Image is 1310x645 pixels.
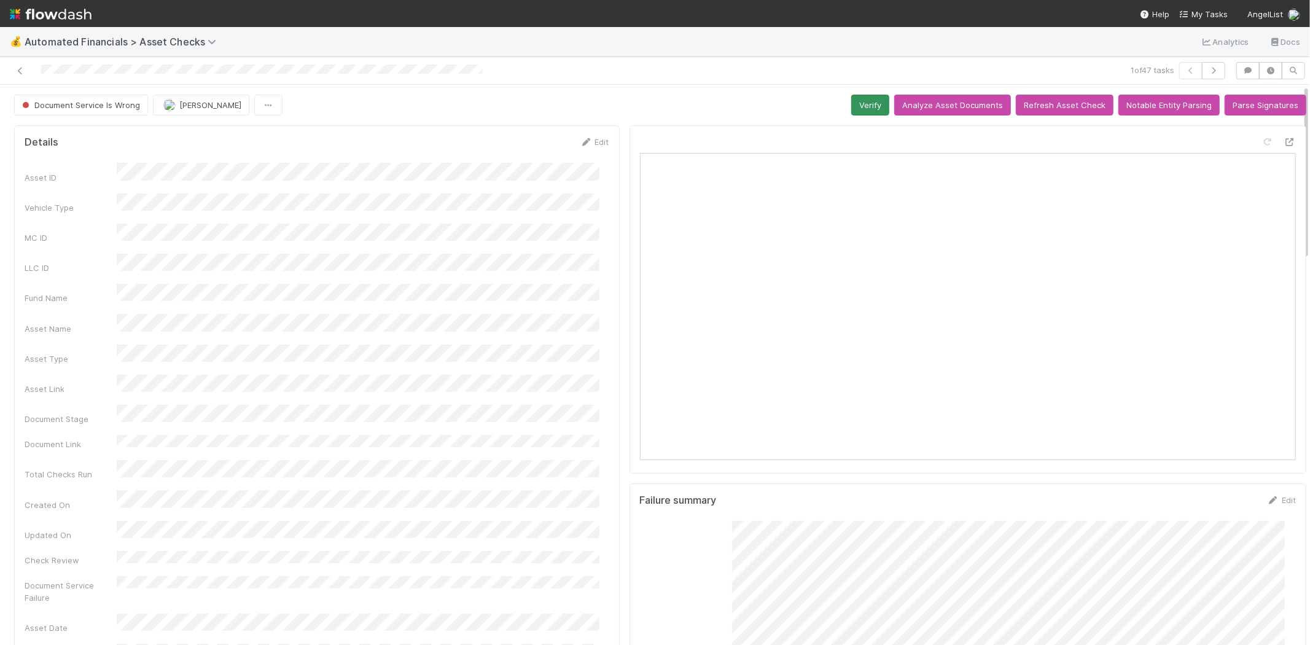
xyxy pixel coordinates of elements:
a: Edit [580,137,609,147]
a: My Tasks [1179,8,1228,20]
span: Automated Financials > Asset Checks [25,36,222,48]
div: Asset Link [25,383,117,395]
h5: Failure summary [640,495,717,507]
div: Asset Type [25,353,117,365]
div: Vehicle Type [25,201,117,214]
span: Document Service Is Wrong [20,100,140,110]
button: Document Service Is Wrong [14,95,148,115]
button: [PERSON_NAME] [153,95,249,115]
div: MC ID [25,232,117,244]
div: LLC ID [25,262,117,274]
div: Asset Date [25,622,117,634]
div: Total Checks Run [25,468,117,480]
button: Notable Entity Parsing [1118,95,1220,115]
button: Verify [851,95,889,115]
div: Asset ID [25,171,117,184]
div: Updated On [25,529,117,541]
button: Refresh Asset Check [1016,95,1113,115]
a: Docs [1269,34,1300,49]
img: avatar_99e80e95-8f0d-4917-ae3c-b5dad577a2b5.png [163,99,176,111]
div: Check Review [25,554,117,566]
div: Document Service Failure [25,579,117,604]
a: Edit [1267,495,1296,505]
button: Analyze Asset Documents [894,95,1011,115]
div: Document Link [25,438,117,450]
img: logo-inverted-e16ddd16eac7371096b0.svg [10,4,92,25]
h5: Details [25,136,58,149]
div: Fund Name [25,292,117,304]
div: Asset Name [25,322,117,335]
div: Document Stage [25,413,117,425]
span: My Tasks [1179,9,1228,19]
span: 💰 [10,36,22,47]
button: Parse Signatures [1225,95,1306,115]
div: Created On [25,499,117,511]
div: Help [1140,8,1169,20]
a: Analytics [1201,34,1249,49]
span: AngelList [1247,9,1283,19]
img: avatar_99e80e95-8f0d-4917-ae3c-b5dad577a2b5.png [1288,9,1300,21]
span: 1 of 47 tasks [1131,64,1174,76]
span: [PERSON_NAME] [179,100,241,110]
